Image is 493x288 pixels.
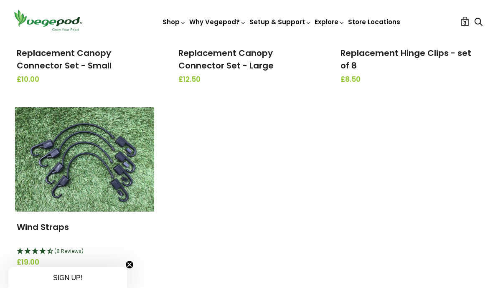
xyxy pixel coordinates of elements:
span: SIGN UP! [53,274,82,281]
img: Wind Straps [15,107,154,212]
span: £10.00 [17,74,152,85]
div: 4.25 Stars - 8 Reviews [17,246,152,257]
a: Wind Straps [17,221,69,233]
a: Why Vegepod? [189,18,246,26]
button: Close teaser [125,260,134,269]
span: £8.50 [341,74,476,85]
a: Explore [315,18,345,26]
a: 3 [460,17,470,26]
a: Store Locations [348,18,400,26]
a: Setup & Support [249,18,311,26]
div: SIGN UP!Close teaser [8,267,127,288]
span: £19.00 [17,257,152,268]
a: Replacement Canopy Connector Set - Large [178,47,274,71]
a: Replacement Hinge Clips - set of 8 [341,47,471,71]
a: Search [474,18,483,27]
span: 4.25 Stars - 8 Reviews [54,248,84,255]
span: £12.50 [178,74,314,85]
a: Replacement Canopy Connector Set - Small [17,47,112,71]
img: Vegepod [10,8,86,32]
span: 3 [463,19,467,27]
a: Shop [163,18,186,26]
